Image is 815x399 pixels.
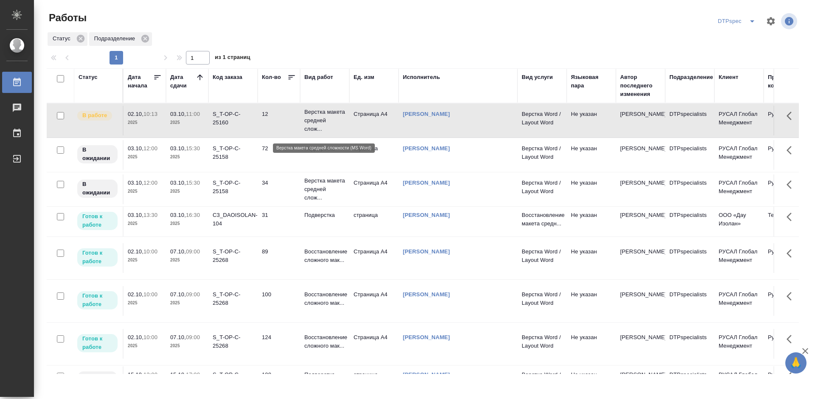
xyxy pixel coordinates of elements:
p: 09:00 [186,248,200,255]
p: Подверстка [304,144,345,153]
p: 10:13 [143,111,157,117]
td: Не указан [567,106,616,135]
div: Автор последнего изменения [620,73,661,98]
span: Работы [47,11,87,25]
td: 100 [258,286,300,316]
p: 15:30 [186,180,200,186]
div: S_T-OP-C-25268 [213,290,253,307]
p: Восстановление сложного мак... [304,333,345,350]
td: 124 [258,329,300,359]
td: [PERSON_NAME] [616,174,665,204]
td: [PERSON_NAME] [616,286,665,316]
p: 2025 [170,187,204,196]
td: Русал [764,140,813,170]
p: 2025 [170,299,204,307]
p: 15:30 [186,145,200,152]
td: Технический [764,207,813,236]
p: 12:00 [143,145,157,152]
div: S_T-OP-C-25234 [213,371,253,388]
a: [PERSON_NAME] [403,111,450,117]
a: [PERSON_NAME] [403,145,450,152]
p: 12:00 [143,180,157,186]
p: 03.10, [128,145,143,152]
div: Подразделение [89,32,152,46]
div: Вид услуги [522,73,553,81]
div: Статус [48,32,87,46]
td: DTPspecialists [665,106,714,135]
span: 🙏 [789,354,803,372]
td: Не указан [567,140,616,170]
div: Исполнитель назначен, приступать к работе пока рано [76,179,118,199]
p: РУСАЛ Глобал Менеджмент [719,290,759,307]
a: [PERSON_NAME] [403,180,450,186]
a: [PERSON_NAME] [403,291,450,298]
td: DTPspecialists [665,286,714,316]
p: Верстка Word / Layout Word [522,179,562,196]
span: из 1 страниц [215,52,250,65]
td: 12 [258,106,300,135]
p: Готов к работе [82,292,112,309]
p: 07.10, [170,291,186,298]
div: Проектная команда [768,73,809,90]
div: S_T-OP-C-25268 [213,333,253,350]
p: 2025 [128,342,162,350]
p: 03.10, [170,145,186,152]
p: 16:30 [186,212,200,218]
button: Здесь прячутся важные кнопки [781,243,802,264]
div: Исполнитель может приступить к работе [76,290,118,310]
p: 07.10, [170,334,186,340]
button: 🙏 [785,352,807,374]
td: Русал [764,329,813,359]
td: Русал [764,174,813,204]
p: 13:30 [143,212,157,218]
td: Русал [764,366,813,396]
td: [PERSON_NAME] [616,140,665,170]
div: S_T-OP-C-25268 [213,247,253,264]
td: [PERSON_NAME] [616,243,665,273]
td: 109 [258,366,300,396]
p: 2025 [128,256,162,264]
td: DTPspecialists [665,329,714,359]
p: Готов к работе [82,249,112,266]
p: Верстка Word / Layout Word [522,333,562,350]
td: DTPspecialists [665,366,714,396]
td: DTPspecialists [665,140,714,170]
p: РУСАЛ Глобал Менеджмент [719,110,759,127]
p: 10:00 [143,291,157,298]
button: Здесь прячутся важные кнопки [781,329,802,349]
td: Страница А4 [349,106,399,135]
p: 2025 [170,256,204,264]
p: ООО «Дау Изолан» [719,211,759,228]
p: 02.10, [128,334,143,340]
button: Здесь прячутся важные кнопки [781,106,802,126]
div: Клиент [719,73,738,81]
p: 2025 [170,342,204,350]
p: В ожидании [82,372,112,389]
div: Кол-во [262,73,281,81]
td: Русал [764,243,813,273]
p: 02.10, [128,248,143,255]
button: Здесь прячутся важные кнопки [781,174,802,195]
p: 2025 [170,219,204,228]
p: 03.10, [128,180,143,186]
p: Верстка Word / Layout Word [522,144,562,161]
p: Верстка Word / Layout Word [522,110,562,127]
p: 07.10, [170,248,186,255]
span: Посмотреть информацию [781,13,799,29]
td: страница [349,366,399,396]
div: Ед. изм [354,73,374,81]
td: Не указан [567,286,616,316]
td: 89 [258,243,300,273]
a: [PERSON_NAME] [403,334,450,340]
td: Не указан [567,366,616,396]
p: 11:00 [186,111,200,117]
p: Готов к работе [82,334,112,351]
td: Не указан [567,329,616,359]
td: Страница А4 [349,174,399,204]
p: 10:00 [143,248,157,255]
p: Верстка макета средней слож... [304,177,345,202]
p: Подразделение [94,34,138,43]
p: 15.10, [128,371,143,378]
p: В ожидании [82,146,112,163]
p: 2025 [128,187,162,196]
